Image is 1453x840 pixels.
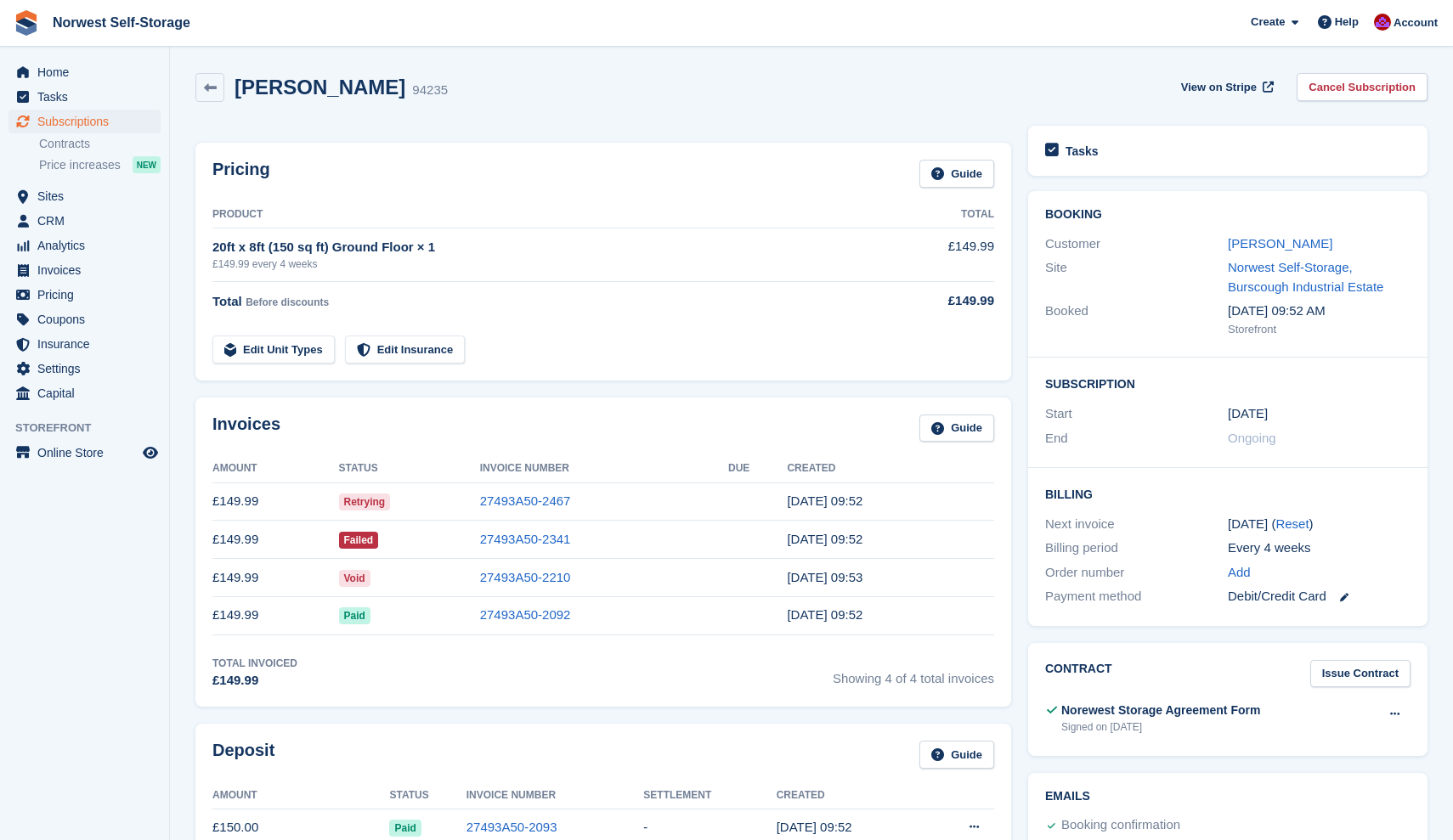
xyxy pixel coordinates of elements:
span: Total [212,294,242,308]
a: menu [8,184,161,208]
time: 2025-08-04 08:53:28 UTC [787,570,862,584]
span: Home [37,60,139,84]
h2: Contract [1045,660,1112,688]
span: Account [1394,14,1438,31]
span: Invoices [37,258,139,282]
td: £149.99 [212,521,339,559]
th: Amount [212,782,389,809]
a: menu [8,110,161,133]
span: Storefront [15,420,169,437]
h2: Deposit [212,741,274,769]
span: Void [339,570,370,587]
a: menu [8,332,161,356]
td: £149.99 [212,482,339,521]
a: Issue Contract [1310,660,1411,688]
a: menu [8,441,161,465]
div: Billing period [1045,538,1228,558]
div: Booked [1045,302,1228,337]
a: menu [8,60,161,84]
div: Next invoice [1045,515,1228,534]
a: Edit Unit Types [212,335,335,364]
th: Amount [212,455,339,482]
a: Add [1228,563,1251,583]
a: 27493A50-2467 [480,493,571,508]
span: Insurance [37,332,139,356]
span: Paid [339,607,370,624]
div: [DATE] 09:52 AM [1228,302,1411,321]
time: 2025-07-07 08:52:48 UTC [777,820,852,834]
span: Subscriptions [37,110,139,133]
span: Tasks [37,85,139,109]
div: Order number [1045,563,1228,583]
span: Capital [37,381,139,405]
a: menu [8,85,161,109]
a: menu [8,357,161,381]
a: Edit Insurance [345,335,466,364]
div: Payment method [1045,587,1228,606]
a: Guide [919,741,994,769]
a: Reset [1275,516,1309,531]
a: 27493A50-2210 [480,570,571,584]
div: NEW [133,156,161,173]
a: 27493A50-2092 [480,607,571,622]
div: Norewest Storage Agreement Form [1061,702,1260,719]
div: Start [1045,404,1228,424]
h2: Tasks [1066,144,1099,159]
span: Analytics [37,234,139,257]
img: Daniel Grensinger [1374,14,1391,31]
span: Price increases [39,157,121,173]
th: Status [339,455,480,482]
a: Cancel Subscription [1297,73,1428,101]
td: £149.99 [212,596,339,634]
td: £149.99 [873,228,994,281]
th: Created [787,455,994,482]
span: Create [1251,14,1285,31]
a: menu [8,307,161,331]
span: Before discounts [246,296,329,308]
a: [PERSON_NAME] [1228,236,1332,251]
span: Online Store [37,441,139,465]
a: Norwest Self-Storage [46,8,197,37]
span: Failed [339,532,379,549]
a: menu [8,258,161,282]
div: Storefront [1228,321,1411,338]
a: menu [8,283,161,307]
h2: Billing [1045,485,1411,502]
div: Debit/Credit Card [1228,587,1411,606]
a: Price increases NEW [39,155,161,174]
a: menu [8,381,161,405]
span: Showing 4 of 4 total invoices [833,656,994,691]
th: Due [728,455,787,482]
th: Invoice Number [466,782,644,809]
div: Total Invoiced [212,656,297,671]
a: menu [8,234,161,257]
h2: Subscription [1045,375,1411,392]
a: Norwest Self-Storage, Burscough Industrial Estate [1228,260,1383,294]
h2: Pricing [212,160,270,188]
time: 2025-07-07 08:52:37 UTC [787,607,862,622]
th: Product [212,201,873,228]
span: Ongoing [1228,431,1276,445]
a: Preview store [140,443,161,463]
th: Invoice Number [480,455,728,482]
a: menu [8,209,161,233]
h2: [PERSON_NAME] [235,76,405,99]
a: Contracts [39,136,161,152]
div: Every 4 weeks [1228,538,1411,558]
h2: Emails [1045,790,1411,803]
time: 2025-09-01 08:52:54 UTC [787,532,862,546]
span: Retrying [339,493,391,510]
div: Customer [1045,234,1228,254]
div: 94235 [412,81,448,100]
img: stora-icon-8386f47178a22dfd0bd8f6a31ec36ba5ce8667c1dd55bd0f319d3a0aa187defe.svg [14,10,39,36]
time: 2025-07-06 23:00:00 UTC [1228,404,1268,424]
h2: Booking [1045,208,1411,222]
a: Guide [919,160,994,188]
div: £149.99 [873,291,994,311]
td: £149.99 [212,559,339,597]
a: Guide [919,414,994,443]
div: End [1045,429,1228,448]
th: Status [389,782,466,809]
span: Sites [37,184,139,208]
th: Settlement [643,782,776,809]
